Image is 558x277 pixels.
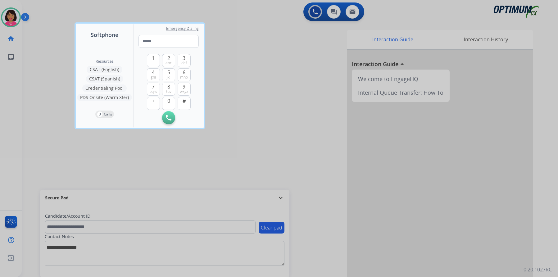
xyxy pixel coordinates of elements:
[96,59,114,64] span: Resources
[167,75,170,80] span: jkl
[152,97,155,105] span: +
[152,54,155,62] span: 1
[162,97,175,110] button: 0
[97,111,102,117] p: 0
[180,89,188,94] span: wxyz
[162,68,175,81] button: 5jkl
[152,83,155,90] span: 7
[178,97,191,110] button: #
[86,75,123,83] button: CSAT (Spanish)
[167,83,170,90] span: 8
[178,68,191,81] button: 6mno
[77,94,132,101] button: PDS Onsite (Warm Xfer)
[162,83,175,96] button: 8tuv
[91,30,118,39] span: Softphone
[180,75,188,80] span: mno
[147,54,160,67] button: 1
[166,89,171,94] span: tuv
[183,69,185,76] span: 6
[147,83,160,96] button: 7pqrs
[183,54,185,62] span: 3
[178,54,191,67] button: 3def
[181,61,187,66] span: def
[162,54,175,67] button: 2abc
[82,84,127,92] button: Credentialing Pool
[166,115,171,120] img: call-button
[147,97,160,110] button: +
[167,69,170,76] span: 5
[95,111,114,118] button: 0Calls
[178,83,191,96] button: 9wxyz
[167,97,170,105] span: 0
[183,97,186,105] span: #
[87,66,122,73] button: CSAT (English)
[152,69,155,76] span: 4
[149,89,157,94] span: pqrs
[104,111,112,117] p: Calls
[183,83,185,90] span: 9
[167,54,170,62] span: 2
[147,68,160,81] button: 4ghi
[524,266,552,273] p: 0.20.1027RC
[151,75,156,80] span: ghi
[166,26,199,31] span: Emergency Dialing
[166,61,172,66] span: abc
